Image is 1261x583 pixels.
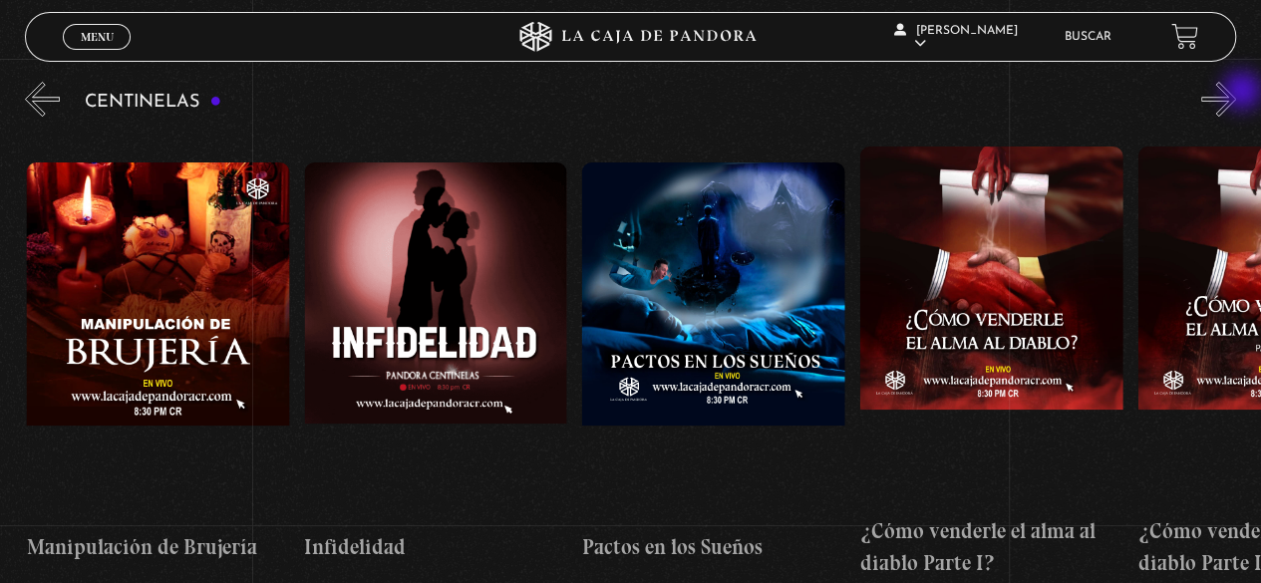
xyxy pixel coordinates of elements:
[304,531,567,563] h4: Infidelidad
[1065,31,1111,43] a: Buscar
[1171,23,1198,50] a: View your shopping cart
[581,531,844,563] h4: Pactos en los Sueños
[74,47,121,61] span: Cerrar
[25,82,60,117] button: Previous
[894,25,1018,50] span: [PERSON_NAME]
[26,531,289,563] h4: Manipulación de Brujería
[85,93,221,112] h3: Centinelas
[1201,82,1236,117] button: Next
[81,31,114,43] span: Menu
[859,515,1122,578] h4: ¿Cómo venderle el alma al diablo Parte I?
